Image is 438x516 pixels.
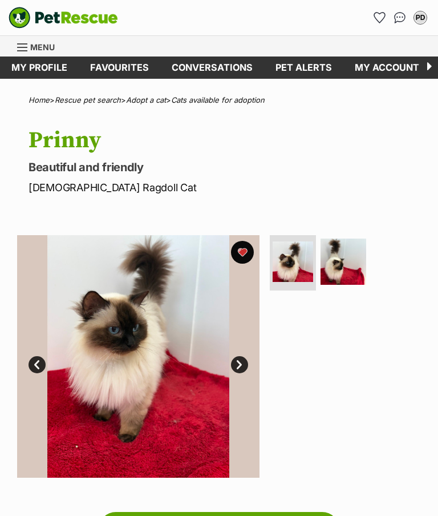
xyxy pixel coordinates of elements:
[17,235,259,478] img: Photo of Prinny
[30,42,55,52] span: Menu
[29,180,421,195] p: [DEMOGRAPHIC_DATA] Ragdoll Cat
[171,95,265,104] a: Cats available for adoption
[9,7,118,29] a: PetRescue
[29,95,50,104] a: Home
[79,57,160,79] a: Favourites
[29,127,421,154] h1: Prinny
[29,356,46,373] a: Prev
[17,36,63,57] a: Menu
[370,9,429,27] ul: Account quick links
[126,95,166,104] a: Adopt a cat
[29,159,421,175] p: Beautiful and friendly
[321,239,367,285] img: Photo of Prinny
[273,241,313,282] img: Photo of Prinny
[9,7,118,29] img: logo-cat-932fe2b9b8326f06289b0f2fb663e598f794de774fb13d1741a6617ecf9a85b4.svg
[231,356,248,373] a: Next
[231,241,254,264] button: favourite
[160,57,264,79] a: conversations
[370,9,388,27] a: Favourites
[411,9,429,27] button: My account
[391,9,409,27] a: Conversations
[394,12,406,23] img: chat-41dd97257d64d25036548639549fe6c8038ab92f7586957e7f3b1b290dea8141.svg
[55,95,121,104] a: Rescue pet search
[264,57,343,79] a: Pet alerts
[343,57,431,79] a: My account
[415,12,426,23] div: PD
